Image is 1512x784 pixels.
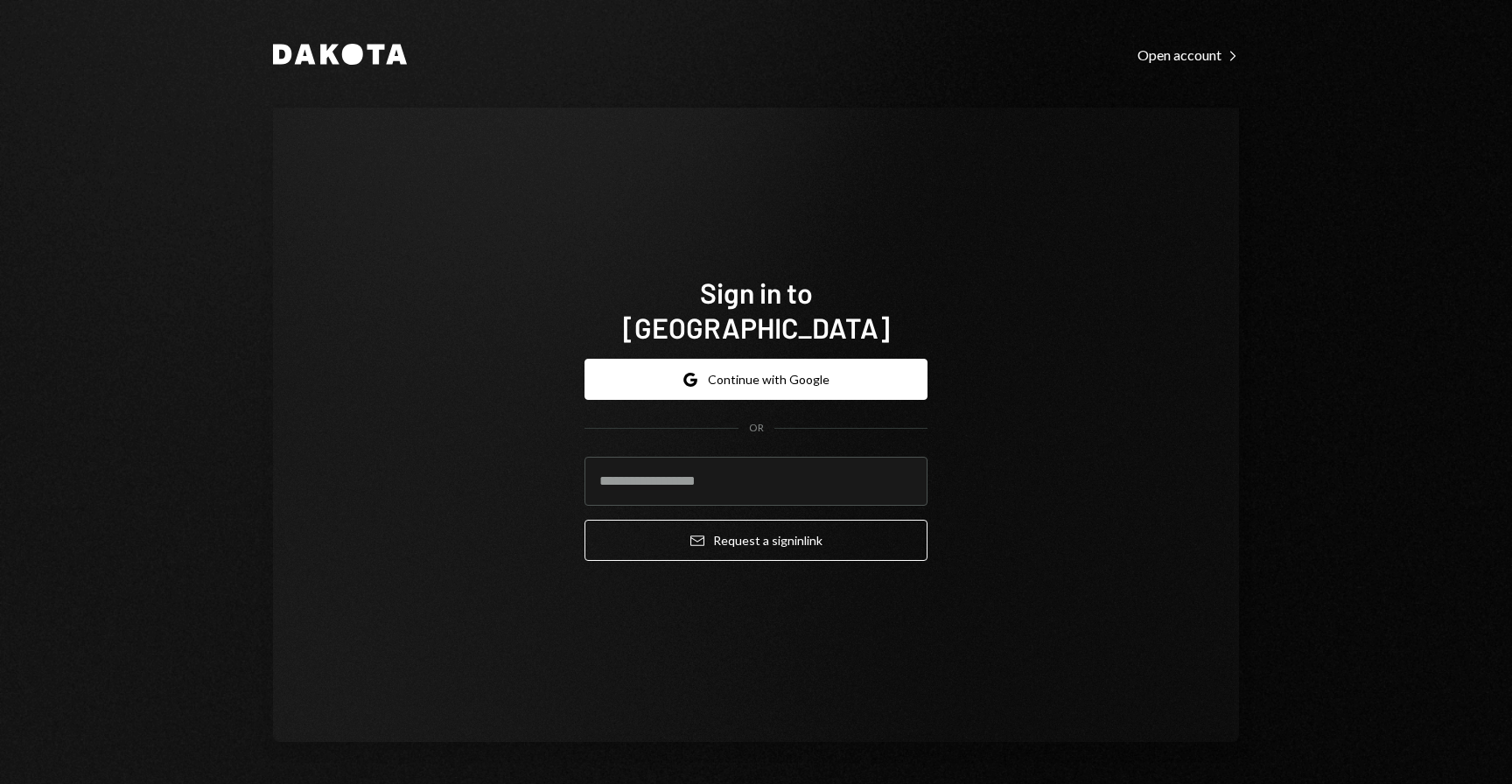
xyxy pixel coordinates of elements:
div: OR [749,421,764,436]
h1: Sign in to [GEOGRAPHIC_DATA] [584,275,927,345]
button: Request a signinlink [584,520,927,561]
a: Open account [1137,45,1239,64]
div: Open account [1137,46,1239,64]
button: Continue with Google [584,359,927,400]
